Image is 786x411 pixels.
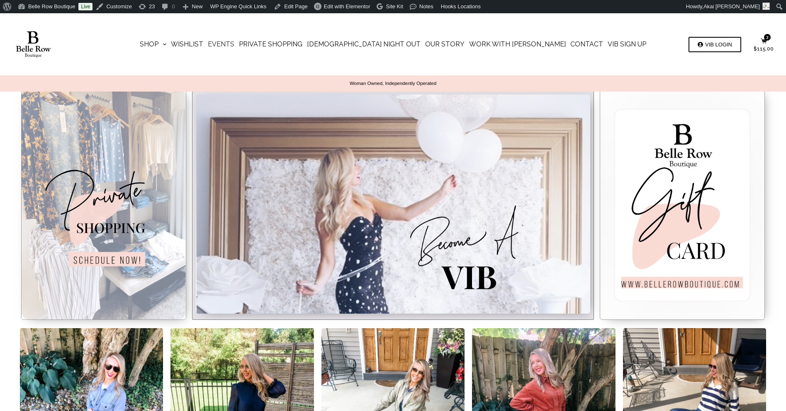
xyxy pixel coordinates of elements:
a: [DEMOGRAPHIC_DATA] Night Out [305,13,423,75]
a: Our Story [423,13,467,75]
nav: Main Navigation [137,13,648,75]
a: $115.00 [754,38,774,51]
span: $ [754,46,757,52]
a: VIB Sign Up [606,13,649,75]
img: Belle Row Boutique [12,31,54,58]
a: Events [206,13,237,75]
span: Site Kit [386,3,403,10]
span: Akai [PERSON_NAME] [703,3,760,10]
bdi: 115.00 [754,46,774,52]
a: Work with [PERSON_NAME] [467,13,568,75]
a: VIB LOGIN [689,37,741,52]
a: Wishlist [169,13,206,75]
span: VIB LOGIN [705,42,732,47]
a: Shop [137,13,168,75]
span: 3 [764,34,771,41]
a: Private Shopping [237,13,305,75]
p: Woman Owned, Independently Operated [17,80,769,87]
a: Contact [568,13,606,75]
a: Live [78,3,92,10]
span: Edit with Elementor [324,3,370,10]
